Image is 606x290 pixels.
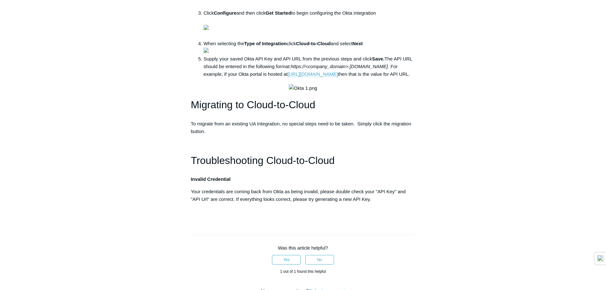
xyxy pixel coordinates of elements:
[352,41,363,46] strong: Next
[296,41,331,46] strong: Cloud-to-Cloud
[214,10,236,16] strong: Configure
[191,176,231,182] strong: Invalid Credential
[372,56,384,61] strong: Save.
[278,245,328,251] span: Was this article helpful?
[289,84,317,92] img: Okta 1.png
[272,255,301,265] button: This article was helpful
[291,64,388,69] em: https://<company_domain>.[DOMAIN_NAME]
[191,97,415,113] h1: Migrating to Cloud-to-Cloud
[288,71,338,77] a: [URL][DOMAIN_NAME]
[266,10,291,16] strong: Get Started
[204,25,209,30] img: 38420117259027
[204,48,209,53] img: 38420089179667
[204,40,415,55] li: When selecting the click and select
[204,9,415,40] li: Click and then click to begin configuring the Okta integration
[204,55,415,78] li: Supply your saved Okta API Key and API URL from the previous steps and click The API URL should b...
[244,41,287,46] strong: Type of Integration
[191,152,415,169] h1: Troubleshooting Cloud-to-Cloud
[191,188,415,203] p: Your credentials are coming back from Okta as being invalid, please double check your "API Key" a...
[305,255,334,265] button: This article was not helpful
[191,120,415,135] p: To migrate from an existing UA Integration, no special steps need to be taken. Simply click the m...
[280,269,326,274] span: 1 out of 1 found this helpful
